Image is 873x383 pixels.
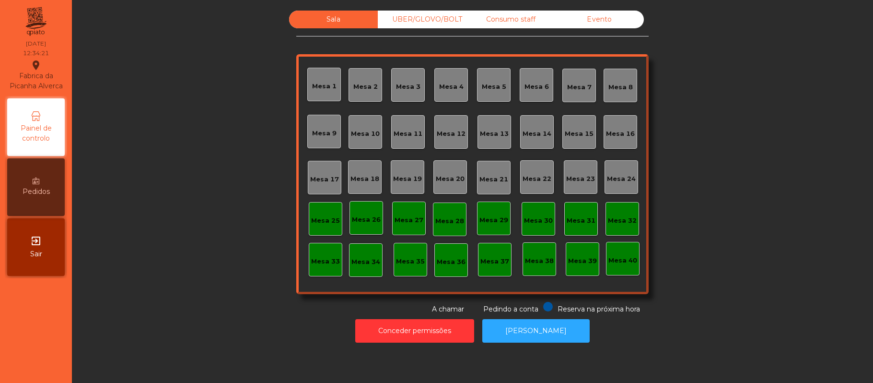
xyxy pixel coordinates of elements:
i: location_on [30,60,42,71]
div: Consumo staff [466,11,555,28]
div: 12:34:21 [23,49,49,58]
div: Mesa 24 [607,174,636,184]
div: Mesa 36 [437,257,466,267]
div: Fabrica da Picanha Alverca [8,60,64,91]
div: Mesa 40 [608,256,637,265]
img: qpiato [24,5,47,38]
div: Mesa 1 [312,82,337,91]
div: Mesa 22 [523,174,551,184]
div: Mesa 12 [437,129,466,139]
div: Mesa 15 [565,129,594,139]
div: Mesa 33 [311,257,340,266]
div: Mesa 29 [479,215,508,225]
button: Conceder permissões [355,319,474,343]
div: Mesa 2 [353,82,378,92]
div: Mesa 23 [566,174,595,184]
div: Mesa 20 [436,174,465,184]
div: Mesa 35 [396,257,425,266]
span: Sair [30,249,42,259]
div: [DATE] [26,39,46,48]
div: Mesa 9 [312,129,337,138]
div: Mesa 28 [435,216,464,226]
div: Mesa 7 [567,83,592,92]
div: Mesa 26 [352,215,381,225]
div: Mesa 17 [310,175,339,184]
span: A chamar [432,305,464,313]
div: Mesa 5 [482,82,506,92]
div: Mesa 4 [439,82,464,92]
div: Mesa 39 [568,256,597,266]
div: Mesa 25 [311,216,340,226]
div: Mesa 16 [606,129,635,139]
span: Pedindo a conta [483,305,538,313]
div: Mesa 38 [525,256,554,266]
div: Mesa 14 [523,129,551,139]
span: Reserva na próxima hora [558,305,640,313]
div: Evento [555,11,644,28]
i: exit_to_app [30,235,42,247]
div: Mesa 11 [394,129,422,139]
div: Mesa 19 [393,174,422,184]
div: Mesa 8 [608,83,633,92]
div: Mesa 30 [524,216,553,226]
span: Painel de controlo [10,123,62,144]
div: Mesa 21 [479,175,508,184]
div: Mesa 10 [351,129,380,139]
div: Mesa 37 [480,257,509,266]
span: Pedidos [23,187,50,197]
div: Mesa 32 [608,216,637,226]
div: Mesa 13 [480,129,509,139]
div: Mesa 31 [567,216,595,226]
div: Sala [289,11,378,28]
div: Mesa 3 [396,82,420,92]
div: UBER/GLOVO/BOLT [378,11,466,28]
div: Mesa 27 [395,215,423,225]
div: Mesa 18 [350,174,379,184]
div: Mesa 6 [524,82,549,92]
div: Mesa 34 [351,257,380,267]
button: [PERSON_NAME] [482,319,590,343]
